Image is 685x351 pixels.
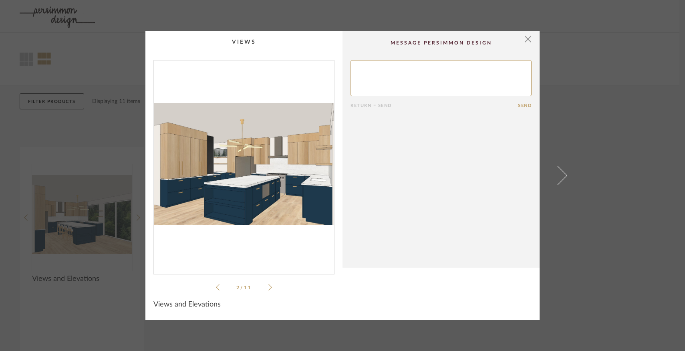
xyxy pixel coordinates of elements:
div: 1 [154,61,334,268]
button: Send [518,103,532,108]
div: Return = Send [351,103,518,108]
button: Close [520,31,536,47]
span: 2 [236,285,240,290]
span: / [240,285,244,290]
span: Views and Elevations [153,300,221,309]
img: b5c33b82-7f86-4e65-b93e-fb07648dcb22_1000x1000.jpg [154,61,334,268]
span: 11 [244,285,252,290]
